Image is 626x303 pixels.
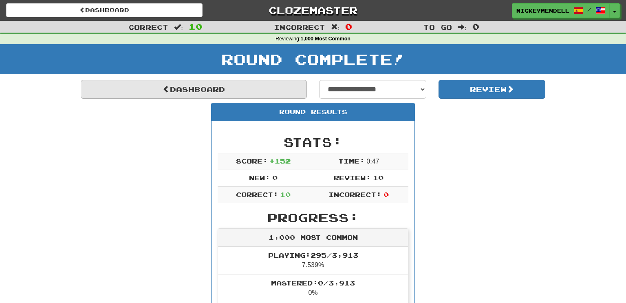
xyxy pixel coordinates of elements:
a: Clozemaster [215,3,411,18]
span: 10 [280,190,291,198]
span: Time: [338,157,365,165]
span: : [458,24,467,31]
span: 0 [272,174,278,181]
strong: 1,000 Most Common [301,36,350,42]
span: Playing: 295 / 3,913 [268,251,358,259]
span: Incorrect [274,23,325,31]
span: : [174,24,183,31]
span: Score: [236,157,268,165]
li: 7.539% [218,247,408,274]
span: Correct: [236,190,278,198]
h2: Stats: [218,135,408,149]
span: New: [249,174,270,181]
span: Review: [334,174,371,181]
span: 10 [189,22,203,31]
span: 0 [345,22,352,31]
span: 0 : 47 [366,158,379,165]
div: Round Results [212,103,414,121]
span: 0 [472,22,479,31]
button: Review [439,80,546,99]
span: 0 [384,190,389,198]
span: To go [423,23,452,31]
span: Incorrect: [328,190,381,198]
div: 1,000 Most Common [218,229,408,247]
h2: Progress: [218,211,408,224]
a: mickeymendell / [512,3,610,18]
a: Dashboard [6,3,203,17]
li: 0% [218,274,408,302]
span: + 152 [269,157,291,165]
span: 10 [373,174,384,181]
span: Mastered: 0 / 3,913 [271,279,355,287]
a: Dashboard [81,80,307,99]
span: / [587,7,591,12]
span: Correct [128,23,168,31]
span: : [331,24,340,31]
h1: Round Complete! [3,51,623,67]
span: mickeymendell [516,7,569,14]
